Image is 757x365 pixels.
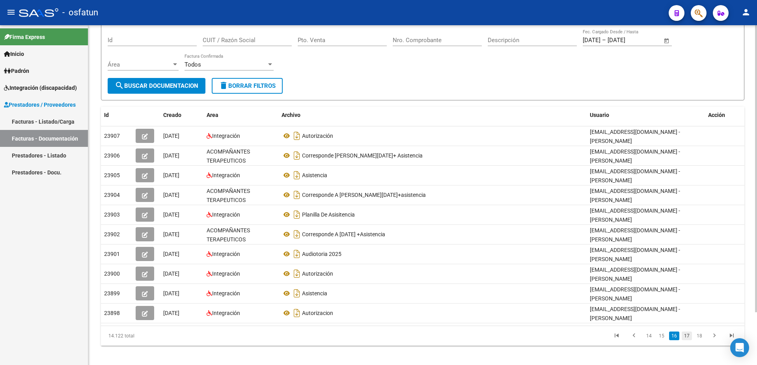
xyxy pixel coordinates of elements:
span: Archivo [282,112,300,118]
span: Corresponde A [PERSON_NAME][DATE]+asistencia [302,192,426,198]
span: [EMAIL_ADDRESS][DOMAIN_NAME] - [PERSON_NAME] [590,247,680,262]
li: page 18 [693,329,706,343]
span: ACOMPAÑANTES TERAPEUTICOS [207,148,250,164]
a: go to first page [609,332,624,340]
span: Padrón [4,67,29,75]
button: Buscar Documentacion [108,78,205,94]
input: Fecha fin [608,37,646,44]
span: Inicio [4,50,24,58]
li: page 14 [643,329,655,343]
span: Área [108,61,172,68]
li: page 15 [655,329,668,343]
a: go to previous page [626,332,641,340]
span: Planilla De Asisitencia [302,211,355,218]
i: Descargar documento [292,287,302,300]
span: ACOMPAÑANTES TERAPEUTICOS [207,188,250,203]
li: page 16 [668,329,681,343]
span: [EMAIL_ADDRESS][DOMAIN_NAME] - [PERSON_NAME] [590,306,680,321]
span: [DATE] [163,231,179,237]
span: Todos [185,61,201,68]
datatable-header-cell: Usuario [587,107,705,124]
span: 23901 [104,251,120,257]
span: Integración [212,251,240,257]
span: [EMAIL_ADDRESS][DOMAIN_NAME] - [PERSON_NAME] [590,188,680,203]
span: Audiotoria 2025 [302,251,341,257]
span: [EMAIL_ADDRESS][DOMAIN_NAME] - [PERSON_NAME] [590,286,680,302]
i: Descargar documento [292,307,302,319]
div: Open Intercom Messenger [730,338,749,357]
span: [EMAIL_ADDRESS][DOMAIN_NAME] - [PERSON_NAME] [590,148,680,164]
a: go to last page [724,332,739,340]
span: [DATE] [163,251,179,257]
a: 18 [694,332,705,340]
span: [EMAIL_ADDRESS][DOMAIN_NAME] - [PERSON_NAME] [590,267,680,282]
span: Area [207,112,218,118]
span: Autorización [302,271,333,277]
span: Creado [163,112,181,118]
span: [DATE] [163,152,179,159]
span: Asistencia [302,172,327,178]
span: Autorizacion [302,310,333,316]
span: [DATE] [163,271,179,277]
a: 14 [644,332,654,340]
span: Buscar Documentacion [115,82,198,89]
a: 17 [682,332,692,340]
i: Descargar documento [292,189,302,201]
span: 23898 [104,310,120,316]
span: Corresponde A [DATE] +Asistencia [302,231,385,237]
span: Integración [212,290,240,296]
span: Corresponde [PERSON_NAME][DATE]+ Asistencia [302,152,423,159]
datatable-header-cell: Id [101,107,132,124]
span: 23899 [104,290,120,296]
span: Asistencia [302,290,327,296]
li: page 17 [681,329,693,343]
span: 23903 [104,211,120,218]
span: [DATE] [163,172,179,178]
span: 23906 [104,152,120,159]
mat-icon: menu [6,7,16,17]
span: [EMAIL_ADDRESS][DOMAIN_NAME] - [PERSON_NAME] [590,227,680,243]
span: Integración [212,211,240,218]
datatable-header-cell: Area [203,107,278,124]
span: [EMAIL_ADDRESS][DOMAIN_NAME] - [PERSON_NAME] [590,168,680,183]
span: Integración (discapacidad) [4,83,77,92]
div: 14.122 total [101,326,228,346]
span: - osfatun [62,4,98,21]
input: Fecha inicio [583,37,600,44]
span: Prestadores / Proveedores [4,100,76,109]
span: Integración [212,310,240,316]
i: Descargar documento [292,267,302,280]
span: [DATE] [163,211,179,218]
mat-icon: delete [219,81,228,90]
i: Descargar documento [292,208,302,221]
span: [DATE] [163,133,179,139]
span: [EMAIL_ADDRESS][DOMAIN_NAME] - [PERSON_NAME] [590,208,680,223]
span: 23900 [104,271,120,277]
a: go to next page [707,332,722,340]
span: [DATE] [163,192,179,198]
span: [DATE] [163,310,179,316]
datatable-header-cell: Archivo [278,107,587,124]
span: Id [104,112,109,118]
span: 23902 [104,231,120,237]
a: 16 [669,332,679,340]
i: Descargar documento [292,248,302,260]
a: 15 [656,332,667,340]
datatable-header-cell: Acción [705,107,744,124]
datatable-header-cell: Creado [160,107,203,124]
span: [DATE] [163,290,179,296]
button: Open calendar [662,36,671,45]
span: Firma Express [4,33,45,41]
i: Descargar documento [292,228,302,241]
i: Descargar documento [292,130,302,142]
span: Integración [212,133,240,139]
span: 23905 [104,172,120,178]
span: Borrar Filtros [219,82,276,89]
i: Descargar documento [292,149,302,162]
span: Acción [708,112,725,118]
span: Usuario [590,112,609,118]
button: Borrar Filtros [212,78,283,94]
mat-icon: search [115,81,124,90]
span: Autorización [302,133,333,139]
span: 23904 [104,192,120,198]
